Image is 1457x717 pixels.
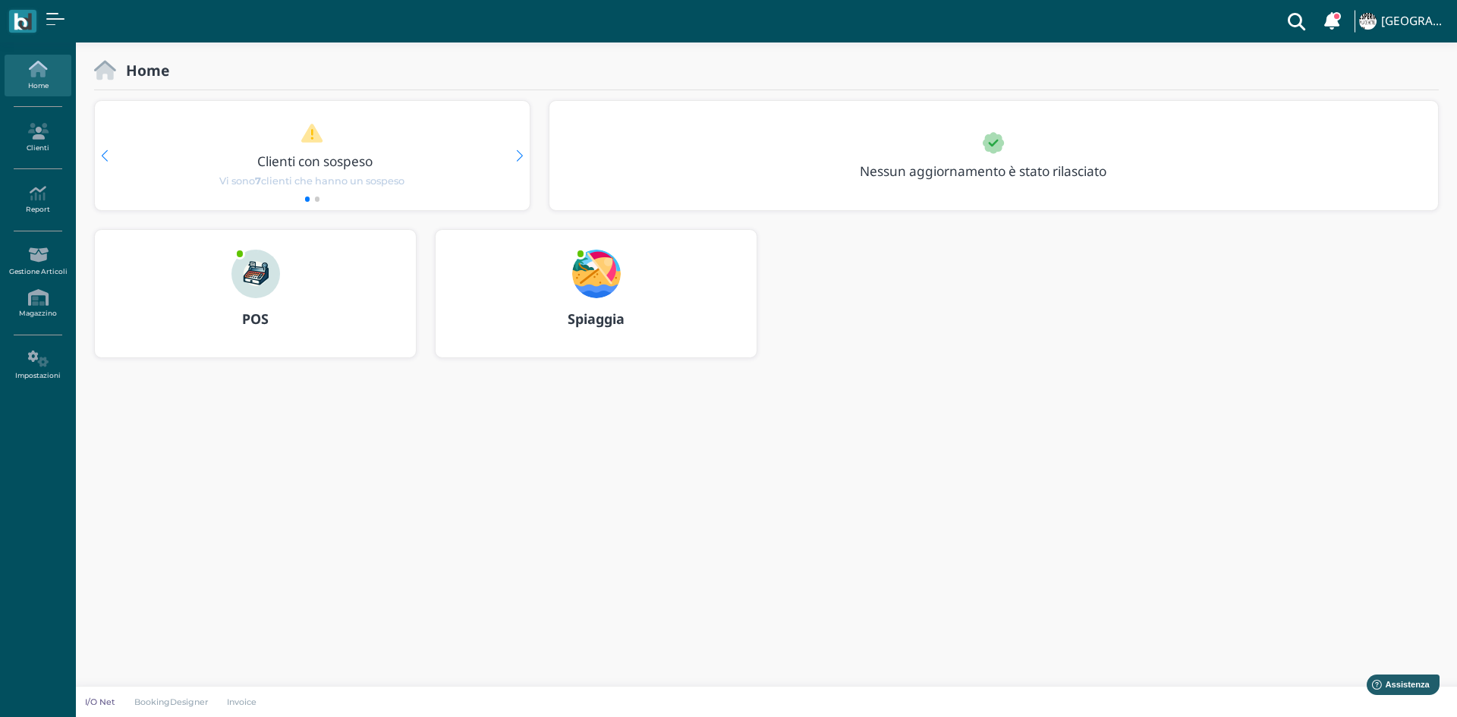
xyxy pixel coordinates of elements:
div: 1 / 1 [549,101,1438,210]
a: Clienti [5,117,71,159]
b: 7 [255,175,261,187]
a: ... POS [94,229,417,376]
a: Gestione Articoli [5,241,71,282]
span: Assistenza [45,12,100,24]
h3: Clienti con sospeso [127,154,503,168]
a: Report [5,179,71,221]
div: 1 / 2 [95,101,530,210]
a: Home [5,55,71,96]
b: POS [242,310,269,328]
a: ... Spiaggia [435,229,757,376]
h2: Home [116,62,169,78]
a: Clienti con sospeso Vi sono7clienti che hanno un sospeso [124,123,500,188]
a: Impostazioni [5,344,71,386]
div: Next slide [516,150,523,162]
div: Previous slide [101,150,108,162]
iframe: Help widget launcher [1349,670,1444,704]
h3: Nessun aggiornamento è stato rilasciato [851,164,1141,178]
a: Magazzino [5,283,71,325]
img: logo [14,13,31,30]
b: Spiaggia [568,310,625,328]
img: ... [572,250,621,298]
a: ... [GEOGRAPHIC_DATA] [1357,3,1448,39]
img: ... [231,250,280,298]
img: ... [1359,13,1376,30]
h4: [GEOGRAPHIC_DATA] [1381,15,1448,28]
span: Vi sono clienti che hanno un sospeso [219,174,404,188]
